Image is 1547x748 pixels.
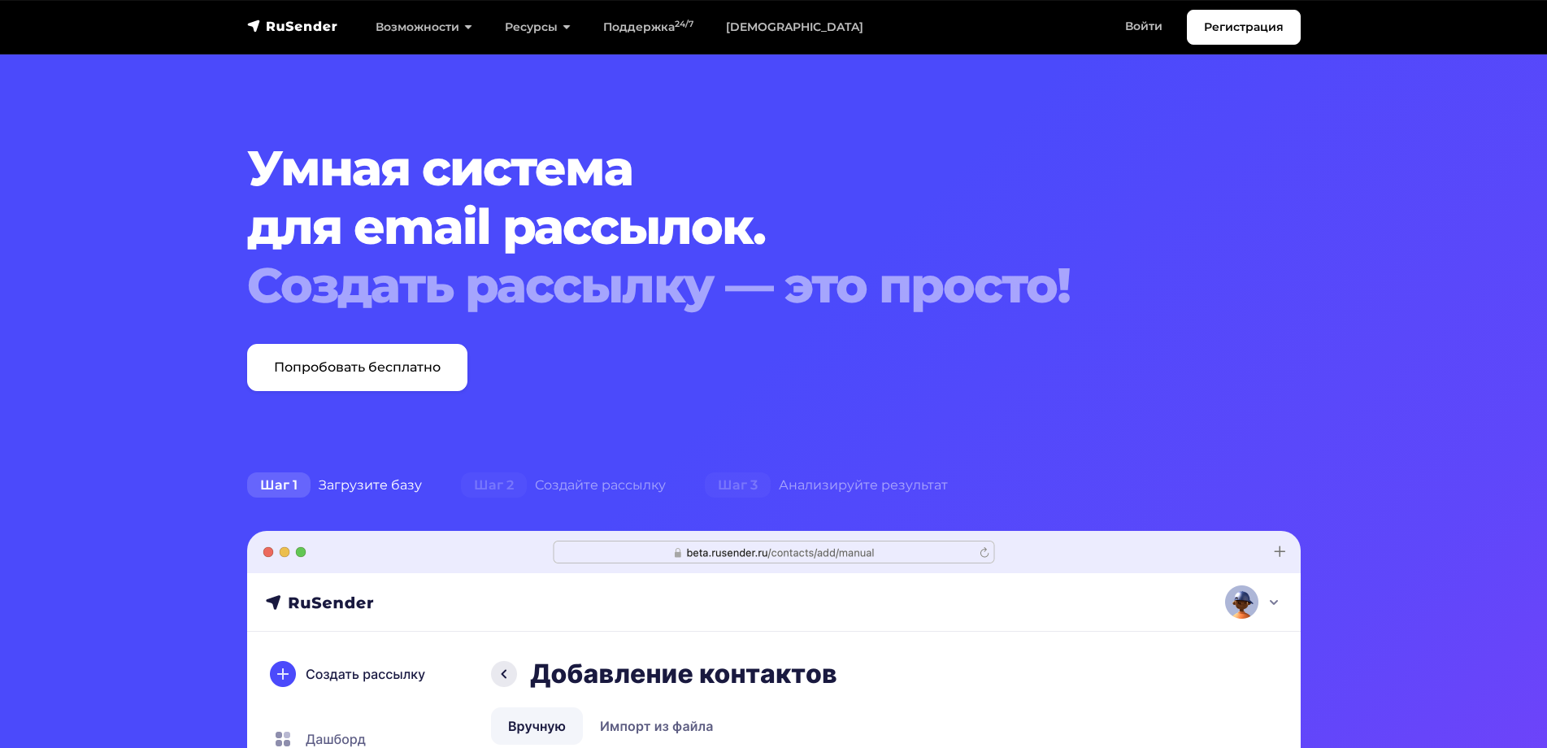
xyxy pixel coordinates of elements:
[1187,10,1301,45] a: Регистрация
[247,139,1211,315] h1: Умная система для email рассылок.
[675,19,693,29] sup: 24/7
[359,11,489,44] a: Возможности
[247,18,338,34] img: RuSender
[441,469,685,502] div: Создайте рассылку
[710,11,880,44] a: [DEMOGRAPHIC_DATA]
[461,472,527,498] span: Шаг 2
[247,344,467,391] a: Попробовать бесплатно
[1109,10,1179,43] a: Войти
[705,472,771,498] span: Шаг 3
[228,469,441,502] div: Загрузите базу
[247,472,311,498] span: Шаг 1
[587,11,710,44] a: Поддержка24/7
[489,11,587,44] a: Ресурсы
[685,469,967,502] div: Анализируйте результат
[247,256,1211,315] div: Создать рассылку — это просто!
